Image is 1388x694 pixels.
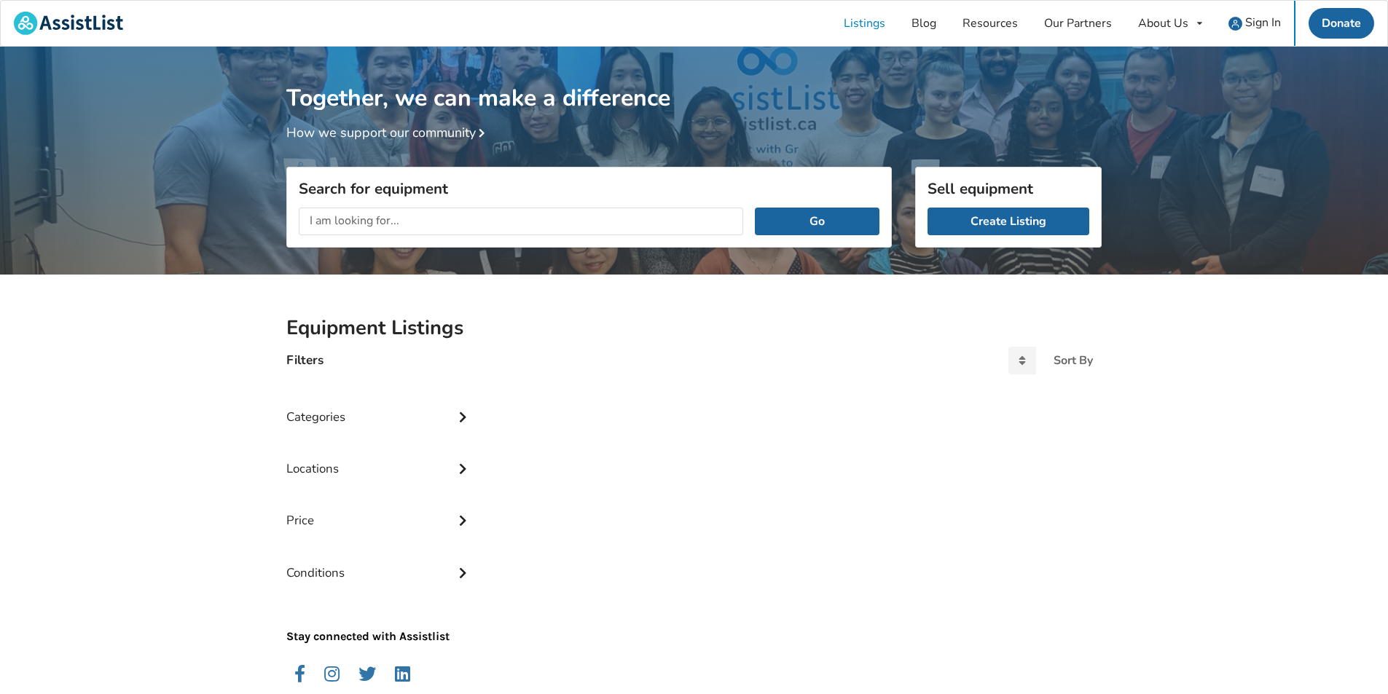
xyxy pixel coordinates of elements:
div: Sort By [1054,355,1093,366]
h2: Equipment Listings [286,315,1102,341]
h3: Search for equipment [299,179,879,198]
a: Create Listing [928,208,1089,235]
h3: Sell equipment [928,179,1089,198]
div: Categories [286,380,473,432]
h4: Filters [286,352,324,368]
div: Price [286,484,473,535]
a: user icon Sign In [1215,1,1294,46]
a: Blog [898,1,949,46]
a: Resources [949,1,1031,46]
input: I am looking for... [299,208,743,235]
a: How we support our community [286,124,490,141]
div: Conditions [286,536,473,588]
img: user icon [1228,17,1242,31]
p: Stay connected with Assistlist [286,588,473,645]
span: Sign In [1245,15,1281,31]
div: About Us [1138,17,1188,29]
a: Our Partners [1031,1,1125,46]
img: assistlist-logo [14,12,123,35]
a: Donate [1309,8,1374,39]
a: Listings [831,1,898,46]
h1: Together, we can make a difference [286,47,1102,113]
button: Go [755,208,879,235]
div: Locations [286,432,473,484]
